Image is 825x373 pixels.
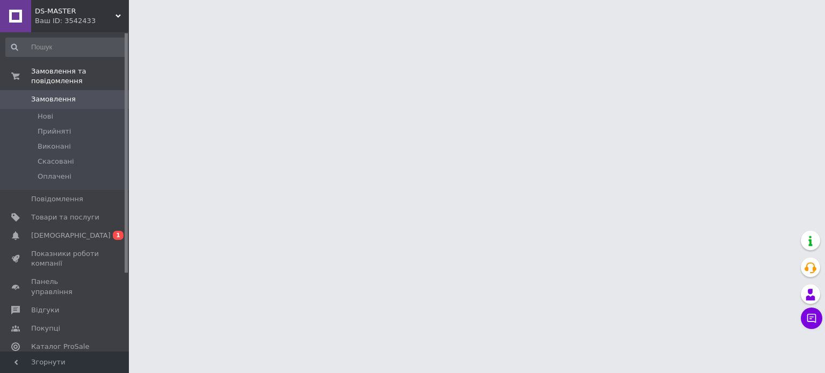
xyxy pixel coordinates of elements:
span: Відгуки [31,305,59,315]
span: Показники роботи компанії [31,249,99,268]
span: Повідомлення [31,194,83,204]
span: Панель управління [31,277,99,296]
button: Чат з покупцем [801,308,822,329]
span: Каталог ProSale [31,342,89,352]
span: DS-MASTER [35,6,115,16]
input: Пошук [5,38,127,57]
span: Нові [38,112,53,121]
span: Прийняті [38,127,71,136]
span: Товари та послуги [31,213,99,222]
span: Покупці [31,324,60,333]
span: [DEMOGRAPHIC_DATA] [31,231,111,240]
span: 1 [113,231,124,240]
span: Скасовані [38,157,74,166]
div: Ваш ID: 3542433 [35,16,129,26]
span: Замовлення [31,94,76,104]
span: Оплачені [38,172,71,181]
span: Виконані [38,142,71,151]
span: Замовлення та повідомлення [31,67,129,86]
